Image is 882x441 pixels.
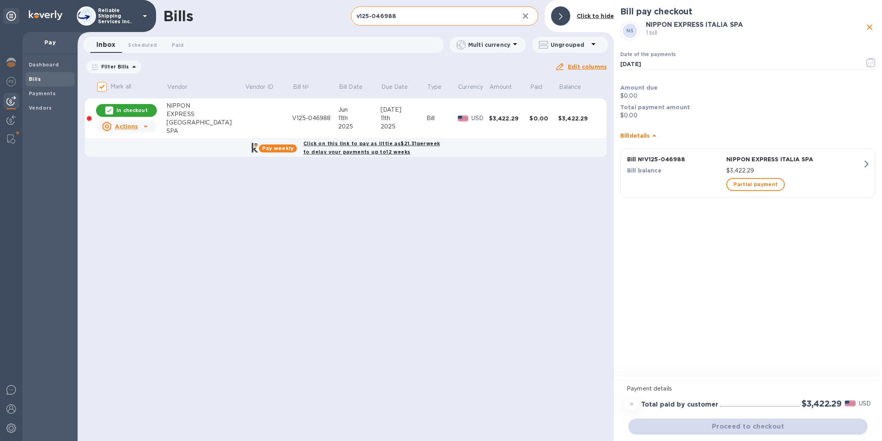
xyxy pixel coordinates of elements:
span: Type [427,83,452,91]
span: Vendor [167,83,198,91]
div: [DATE] [381,106,427,114]
u: Actions [115,123,138,130]
img: USD [458,116,469,121]
span: Bill № [293,83,320,91]
div: Jun [338,106,381,114]
b: Dashboard [29,62,59,68]
p: Bill Date [339,83,363,91]
h3: Total paid by customer [641,401,718,409]
img: Foreign exchange [6,77,16,86]
span: Vendor ID [245,83,284,91]
b: Total payment amount [620,104,690,110]
p: Bill № [293,83,309,91]
p: Bill balance [627,166,723,174]
p: $0.00 [620,92,876,100]
div: 11th [381,114,427,122]
b: Bill details [620,132,649,139]
b: Pay weekly [262,145,294,151]
label: Date of the payments [620,52,676,57]
div: NIPPON [166,102,245,110]
p: Balance [559,83,581,91]
span: Paid [530,83,553,91]
p: Mark all [110,82,131,91]
b: Amount due [620,84,658,91]
h2: Bill pay checkout [620,6,876,16]
p: Reliable Shipping Services Inc. [98,8,138,24]
div: [GEOGRAPHIC_DATA] [166,118,245,127]
span: Scheduled [128,41,157,49]
p: Type [427,83,442,91]
span: Paid [172,41,184,49]
b: Payments [29,90,56,96]
u: Edit columns [568,64,607,70]
div: SPA [166,127,245,135]
h1: Bills [163,8,193,24]
button: close [864,21,876,33]
div: Billdetails [620,123,876,148]
p: Due Date [381,83,408,91]
div: 11th [338,114,381,122]
h2: $3,422.29 [802,399,842,409]
p: USD [859,399,871,408]
div: Bill [427,114,458,122]
b: NIPPON EXPRESS ITALIA SPA [646,21,743,28]
div: $3,422.29 [489,114,530,122]
p: Multi currency [468,41,510,49]
p: Currency [458,83,483,91]
p: $0.00 [620,111,876,120]
span: Amount [489,83,522,91]
p: Ungrouped [551,41,589,49]
span: Bill Date [339,83,373,91]
p: Payment details [627,385,869,393]
p: $3,422.29 [726,166,862,175]
p: USD [471,114,489,122]
div: 2025 [338,122,381,131]
button: Partial payment [726,178,785,191]
b: Click to hide [577,13,614,19]
b: NS [626,28,634,34]
p: 1 bill [646,29,864,37]
p: Bill № V125-046988 [627,155,723,163]
span: Inbox [96,39,115,50]
p: In checkout [116,107,147,114]
p: Paid [530,83,543,91]
b: Click on this link to pay as little as $21.31 per week to delay your payments up to 12 weeks [303,140,440,155]
p: Amount [489,83,512,91]
b: Vendors [29,105,52,111]
span: Balance [559,83,592,91]
button: Bill №V125-046988NIPPON EXPRESS ITALIA SPABill balance$3,422.29Partial payment [620,148,876,198]
div: 2025 [381,122,427,131]
div: EXPRESS [166,110,245,118]
div: Unpin categories [3,8,19,24]
span: Partial payment [734,180,778,189]
p: Filter Bills [98,63,129,70]
div: V125-046988 [292,114,338,122]
p: Pay [29,38,71,46]
span: Due Date [381,83,419,91]
div: $3,422.29 [558,114,599,122]
b: Bills [29,76,41,82]
div: $0.00 [529,114,558,122]
div: = [625,398,638,411]
p: NIPPON EXPRESS ITALIA SPA [726,155,862,163]
img: Logo [29,10,62,20]
p: Vendor ID [245,83,273,91]
p: Vendor [167,83,188,91]
img: USD [845,401,856,406]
